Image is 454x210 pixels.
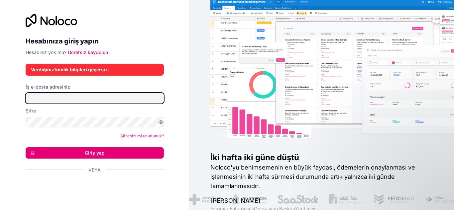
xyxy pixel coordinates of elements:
[26,49,66,55] font: Hesabınız yok mu?
[26,84,70,90] font: İş e-posta adresiniz
[210,164,415,189] font: Noloco'yu benimsemenin en büyük faydası, ödemelerin onaylanması ve işlenmesinin iki hafta sürmesi...
[22,180,162,195] iframe: Google ile Oturum Açma Düğmesi
[68,49,108,55] a: Ücretsiz kaydolun
[26,37,99,45] font: Hesabınıza giriş yapın
[26,147,164,159] button: Giriş yap
[210,153,299,162] font: İki hafta iki güne düştü
[189,194,221,205] img: /assets/american-red-cross-BAupjrZR.png
[85,150,105,156] font: Giriş yap
[120,133,164,138] a: Şifrenizi mi unuttunuz?
[26,108,36,113] font: Şifre
[26,117,164,127] input: Şifre
[31,67,109,72] font: Verdiğiniz kimlik bilgileri geçersiz.
[26,93,164,104] input: E-posta adresi
[88,167,101,173] font: Veya
[210,197,261,204] font: [PERSON_NAME]
[321,160,454,207] iframe: İnterkom bildirim mesajı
